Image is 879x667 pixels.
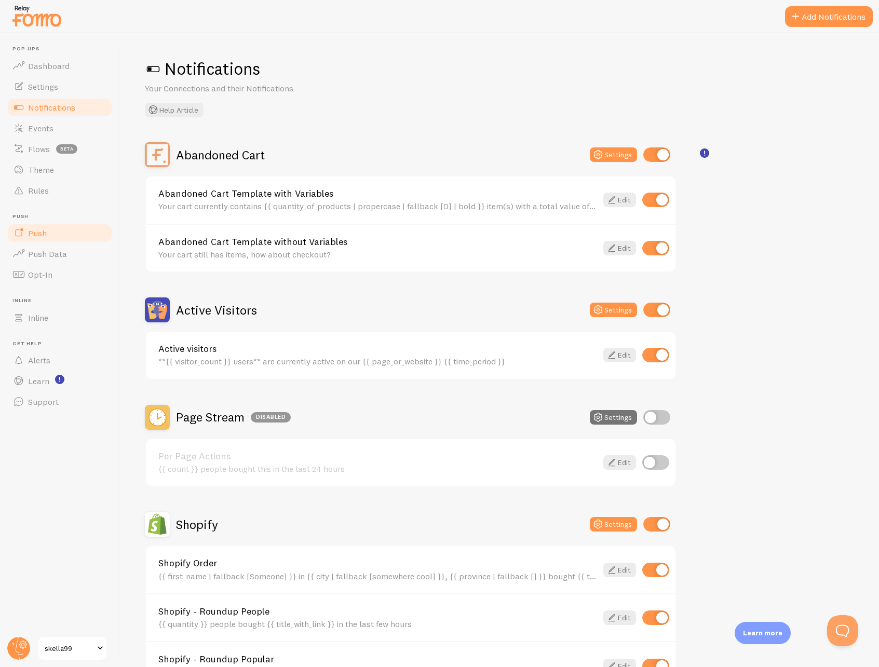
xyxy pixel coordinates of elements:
div: {{ quantity }} people bought {{ title_with_link }} in the last few hours [158,619,597,629]
h2: Active Visitors [176,302,257,318]
a: Dashboard [6,56,113,76]
img: Abandoned Cart [145,142,170,167]
a: Edit [603,563,636,577]
div: Your cart still has items, how about checkout? [158,250,597,259]
a: Theme [6,159,113,180]
a: Abandoned Cart Template with Variables [158,189,597,198]
span: beta [56,144,77,154]
a: Per Page Actions [158,452,597,461]
a: Shopify Order [158,559,597,568]
img: Active Visitors [145,297,170,322]
span: Settings [28,81,58,92]
span: Learn [28,376,49,386]
div: Learn more [735,622,791,644]
button: Settings [590,517,637,532]
span: Inline [28,312,48,323]
a: Edit [603,348,636,362]
span: Support [28,397,59,407]
a: Abandoned Cart Template without Variables [158,237,597,247]
div: Your cart currently contains {{ quantity_of_products | propercase | fallback [0] | bold }} item(s... [158,201,597,211]
a: Edit [603,610,636,625]
button: Settings [590,147,637,162]
p: Learn more [743,628,782,638]
a: Settings [6,76,113,97]
span: Push [28,228,47,238]
img: Shopify [145,512,170,537]
button: Settings [590,410,637,425]
span: Get Help [12,341,113,347]
a: Push Data [6,243,113,264]
div: {{ count }} people bought this in the last 24 hours [158,464,597,473]
a: Shopify - Roundup People [158,607,597,616]
a: Inline [6,307,113,328]
p: Your Connections and their Notifications [145,83,394,94]
span: Opt-In [28,269,52,280]
span: Alerts [28,355,50,365]
div: {{ first_name | fallback [Someone] }} in {{ city | fallback [somewhere cool] }}, {{ province | fa... [158,571,597,581]
iframe: Help Scout Beacon - Open [827,615,858,646]
div: **{{ visitor_count }} users** are currently active on our {{ page_or_website }} {{ time_period }} [158,357,597,366]
a: Rules [6,180,113,201]
img: Page Stream [145,405,170,430]
h2: Abandoned Cart [176,147,265,163]
span: Notifications [28,102,75,113]
span: Dashboard [28,61,70,71]
div: Disabled [251,412,291,423]
svg: <p>Watch New Feature Tutorials!</p> [55,375,64,384]
span: skella99 [45,642,94,655]
a: Edit [603,455,636,470]
h2: Shopify [176,516,218,533]
span: Inline [12,297,113,304]
a: Shopify - Roundup Popular [158,655,597,664]
a: Learn [6,371,113,391]
a: Push [6,223,113,243]
span: Theme [28,165,54,175]
h1: Notifications [145,58,854,79]
a: Support [6,391,113,412]
a: Edit [603,193,636,207]
a: Alerts [6,350,113,371]
a: Edit [603,241,636,255]
a: skella99 [37,636,107,661]
span: Push [12,213,113,220]
span: Events [28,123,53,133]
h2: Page Stream [176,409,291,425]
img: fomo-relay-logo-orange.svg [11,3,63,29]
a: Active visitors [158,344,597,353]
a: Notifications [6,97,113,118]
a: Events [6,118,113,139]
button: Help Article [145,103,204,117]
svg: <p>🛍️ For Shopify Users</p><p>To use the <strong>Abandoned Cart with Variables</strong> template,... [700,148,709,158]
span: Rules [28,185,49,196]
span: Push Data [28,249,67,259]
a: Opt-In [6,264,113,285]
a: Flows beta [6,139,113,159]
button: Settings [590,303,637,317]
span: Flows [28,144,50,154]
span: Pop-ups [12,46,113,52]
